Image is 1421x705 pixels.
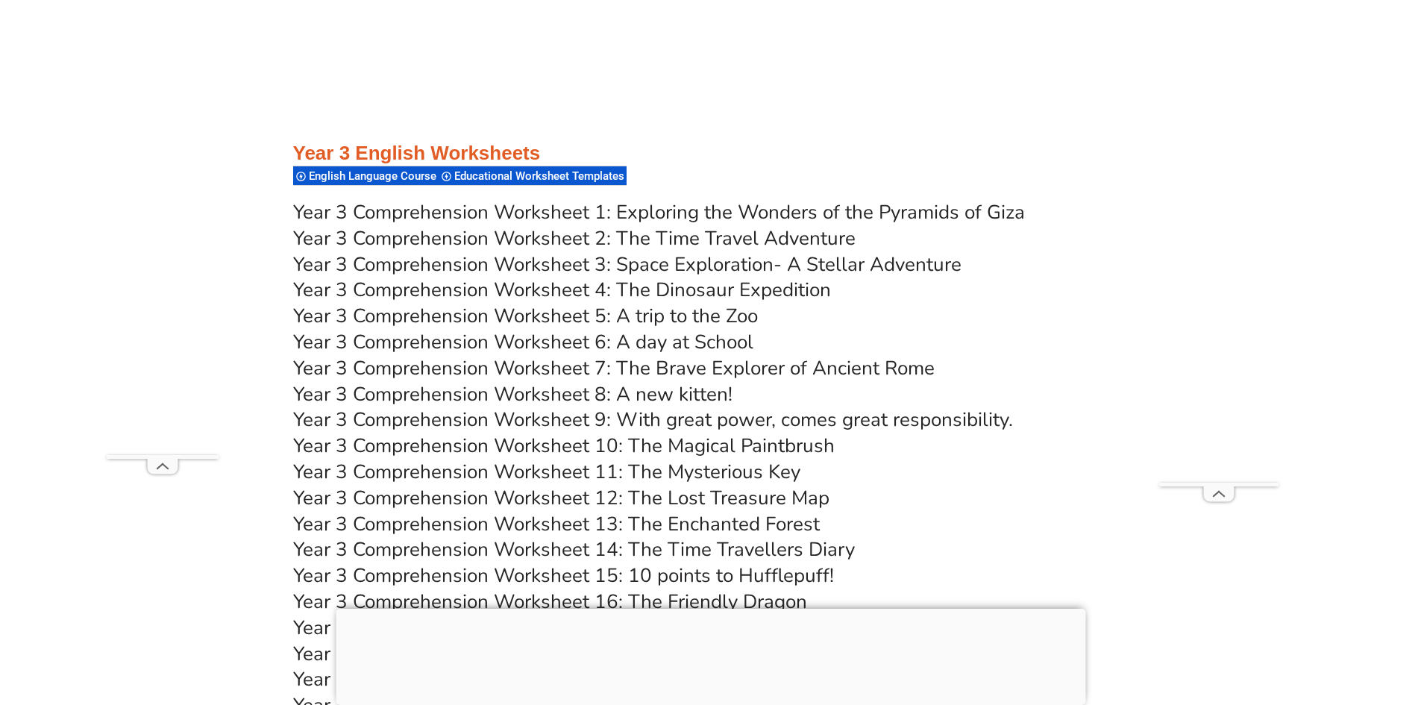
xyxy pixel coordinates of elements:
a: Year 3 Comprehension Worksheet 11: The Mysterious Key [293,459,800,485]
a: Year 3 Comprehension Worksheet 7: The Brave Explorer of Ancient Rome [293,355,935,381]
a: Year 3 Comprehension Worksheet 5: A trip to the Zoo [293,303,758,329]
a: Year 3 Comprehension Worksheet 14: The Time Travellers Diary [293,536,855,563]
h3: Year 3 English Worksheets [293,141,1129,166]
a: Year 3 Comprehension Worksheet 2: The Time Travel Adventure [293,225,856,251]
a: Year 3 Comprehension Worksheet 10: The Magical Paintbrush [293,433,835,459]
a: Year 3 Comprehension Worksheet 6: A day at School [293,329,753,355]
a: Year 3 Comprehension Worksheet 16: The Friendly Dragon [293,589,807,615]
a: Year 3 Comprehension Worksheet 13: The Enchanted Forest [293,511,820,537]
a: Year 3 Comprehension Worksheet 19: The Talking Tree [293,666,774,692]
a: Year 3 Comprehension Worksheet 4: The Dinosaur Expedition [293,277,831,303]
div: Educational Worksheet Templates [439,166,627,186]
a: Year 3 Comprehension Worksheet 3: Space Exploration- A Stellar Adventure [293,251,962,278]
a: Year 3 Comprehension Worksheet 1: Exploring the Wonders of the Pyramids of Giza [293,199,1025,225]
a: Year 3 Comprehension Worksheet 8: A new kitten! [293,381,733,407]
iframe: Advertisement [107,35,219,455]
iframe: Advertisement [1159,35,1279,483]
a: Year 3 Comprehension Worksheet 12: The Lost Treasure Map [293,485,829,511]
a: Year 3 Comprehension Worksheet 18: The Curious Robot [293,641,791,667]
a: Year 3 Comprehension Worksheet 17: The Brave Little Turtle [293,615,826,641]
iframe: Advertisement [336,609,1085,701]
div: English Language Course [293,166,439,186]
span: Educational Worksheet Templates [454,169,629,183]
iframe: Chat Widget [1173,536,1421,705]
span: English Language Course [309,169,441,183]
a: Year 3 Comprehension Worksheet 9: With great power, comes great responsibility. [293,407,1013,433]
a: Year 3 Comprehension Worksheet 15: 10 points to Hufflepuff! [293,563,834,589]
